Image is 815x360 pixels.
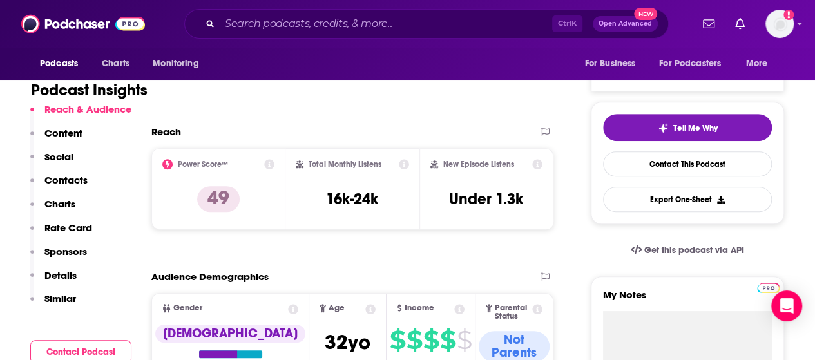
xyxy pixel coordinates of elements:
button: open menu [651,52,740,76]
img: tell me why sparkle [658,123,668,133]
span: $ [390,330,405,350]
button: Details [30,269,77,293]
button: Contacts [30,174,88,198]
div: [DEMOGRAPHIC_DATA] [155,325,305,343]
span: Open Advanced [599,21,652,27]
span: Logged in as crenshawcomms [765,10,794,38]
span: For Podcasters [659,55,721,73]
svg: Add a profile image [783,10,794,20]
button: Open AdvancedNew [593,16,658,32]
a: Pro website [757,281,780,293]
span: Charts [102,55,129,73]
p: 49 [197,186,240,212]
p: Reach & Audience [44,103,131,115]
a: Show notifications dropdown [730,13,750,35]
input: Search podcasts, credits, & more... [220,14,552,34]
p: Details [44,269,77,281]
span: Gender [173,304,202,312]
h2: Total Monthly Listens [309,160,381,169]
button: Sponsors [30,245,87,269]
h2: Audience Demographics [151,270,269,283]
img: Podchaser - Follow, Share and Rate Podcasts [21,12,145,36]
span: Podcasts [40,55,78,73]
button: Social [30,151,73,175]
span: Age [329,304,345,312]
button: Charts [30,198,75,222]
span: Tell Me Why [673,123,718,133]
button: open menu [575,52,651,76]
p: Sponsors [44,245,87,258]
h3: 16k-24k [326,189,378,209]
h2: Reach [151,126,181,138]
span: Get this podcast via API [644,245,744,256]
span: Parental Status [495,304,530,321]
span: 32 yo [325,330,370,355]
p: Contacts [44,174,88,186]
span: More [746,55,768,73]
img: Podchaser Pro [757,283,780,293]
h1: Podcast Insights [31,81,148,100]
button: tell me why sparkleTell Me Why [603,114,772,141]
label: My Notes [603,289,772,311]
div: Open Intercom Messenger [771,290,802,321]
p: Content [44,127,82,139]
button: Rate Card [30,222,92,245]
button: Content [30,127,82,151]
span: $ [440,330,455,350]
h2: Power Score™ [178,160,228,169]
button: Show profile menu [765,10,794,38]
span: Monitoring [153,55,198,73]
a: Show notifications dropdown [698,13,720,35]
div: Search podcasts, credits, & more... [184,9,669,39]
p: Rate Card [44,222,92,234]
a: Contact This Podcast [603,151,772,176]
h2: New Episode Listens [443,160,514,169]
p: Similar [44,292,76,305]
span: Income [404,304,434,312]
button: Similar [30,292,76,316]
button: Reach & Audience [30,103,131,127]
span: For Business [584,55,635,73]
p: Charts [44,198,75,210]
button: open menu [737,52,784,76]
img: User Profile [765,10,794,38]
a: Get this podcast via API [620,234,754,266]
span: $ [457,330,472,350]
p: Social [44,151,73,163]
button: open menu [31,52,95,76]
span: Ctrl K [552,15,582,32]
a: Charts [93,52,137,76]
h3: Under 1.3k [449,189,523,209]
span: $ [407,330,422,350]
span: New [634,8,657,20]
span: $ [423,330,439,350]
button: Export One-Sheet [603,187,772,212]
button: open menu [144,52,215,76]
